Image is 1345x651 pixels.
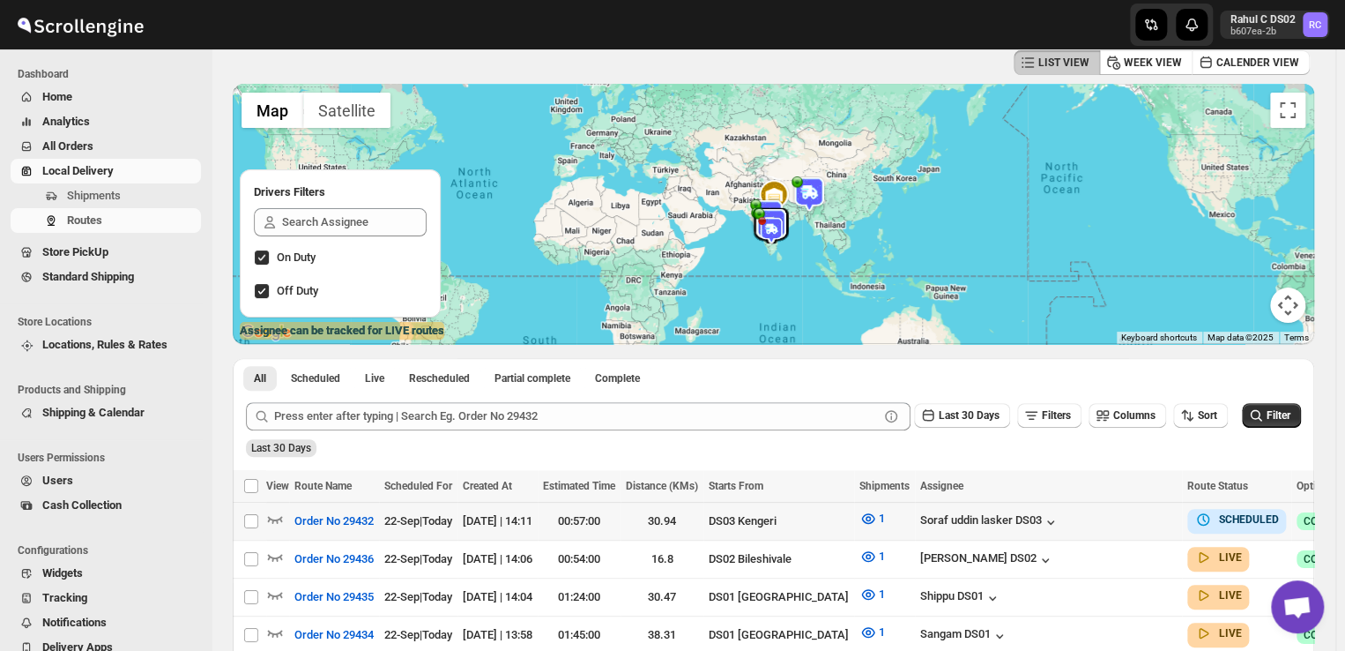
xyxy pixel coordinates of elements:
[42,338,167,351] span: Locations, Rules & Rates
[18,543,203,557] span: Configurations
[67,213,102,227] span: Routes
[1220,11,1329,39] button: User menu
[237,321,295,344] img: Google
[384,480,452,492] span: Scheduled For
[294,626,374,644] span: Order No 29434
[463,513,532,530] div: [DATE] | 14:11
[1113,409,1156,422] span: Columns
[463,480,512,492] span: Created At
[920,513,1059,531] button: Soraf uddin lasker DS03
[1194,587,1242,604] button: LIVE
[463,588,532,606] div: [DATE] | 14:04
[42,474,73,487] span: Users
[18,383,203,397] span: Products and Shipping
[463,626,532,644] div: [DATE] | 13:58
[284,545,384,573] button: Order No 29436
[879,587,885,601] span: 1
[384,514,452,528] span: 22-Sep | Today
[1099,50,1193,75] button: WEEK VIEW
[1267,409,1290,422] span: Filter
[1219,627,1242,640] b: LIVE
[920,480,963,492] span: Assignee
[1017,403,1081,428] button: Filters
[384,628,452,641] span: 22-Sep | Today
[709,480,763,492] span: Starts From
[251,442,311,454] span: Last 30 Days
[11,85,201,109] button: Home
[18,67,203,81] span: Dashboard
[1173,403,1228,428] button: Sort
[1219,551,1242,564] b: LIVE
[294,588,374,606] span: Order No 29435
[920,551,1054,569] button: [PERSON_NAME] DS02
[1089,403,1166,428] button: Columns
[914,403,1010,428] button: Last 30 Days
[42,406,145,419] span: Shipping & Calendar
[294,550,374,568] span: Order No 29436
[282,208,427,236] input: Search Assignee
[1216,56,1299,70] span: CALENDER VIEW
[42,164,114,177] span: Local Delivery
[1270,288,1305,323] button: Map camera controls
[266,480,289,492] span: View
[920,589,1001,607] button: Shippu DS01
[237,321,295,344] a: Open this area in Google Maps (opens a new window)
[1270,93,1305,128] button: Toggle fullscreen view
[939,409,999,422] span: Last 30 Days
[849,542,895,571] button: 1
[879,625,885,639] span: 1
[1309,19,1321,31] text: RC
[11,134,201,159] button: All Orders
[254,371,266,385] span: All
[18,451,203,465] span: Users Permissions
[879,550,885,563] span: 1
[11,468,201,493] button: Users
[42,245,108,258] span: Store PickUp
[11,586,201,610] button: Tracking
[11,183,201,208] button: Shipments
[294,480,352,492] span: Route Name
[849,505,895,533] button: 1
[709,588,849,606] div: DS01 [GEOGRAPHIC_DATA]
[1121,332,1197,344] button: Keyboard shortcuts
[277,284,318,297] span: Off Duty
[595,371,640,385] span: Complete
[42,616,107,629] span: Notifications
[626,626,698,644] div: 38.31
[1230,12,1296,26] p: Rahul C DS02
[1192,50,1310,75] button: CALENDER VIEW
[1242,403,1301,428] button: Filter
[920,627,1008,645] button: Sangam DS01
[384,590,452,603] span: 22-Sep | Today
[1198,409,1217,422] span: Sort
[626,550,698,568] div: 16.8
[254,183,427,201] h2: Drivers Filters
[284,621,384,649] button: Order No 29434
[1187,480,1248,492] span: Route Status
[1271,580,1324,633] div: Open chat
[303,93,390,128] button: Show satellite imagery
[543,513,615,530] div: 00:57:00
[284,583,384,611] button: Order No 29435
[709,626,849,644] div: DS01 [GEOGRAPHIC_DATA]
[1230,26,1296,37] p: b607ea-2b
[849,580,895,609] button: 1
[242,93,303,128] button: Show street map
[626,588,698,606] div: 30.47
[11,493,201,518] button: Cash Collection
[626,513,698,530] div: 30.94
[291,371,340,385] span: Scheduled
[1194,549,1242,566] button: LIVE
[365,371,384,385] span: Live
[626,480,698,492] span: Distance (KMs)
[294,513,374,530] span: Order No 29432
[1219,513,1279,526] b: SCHEDULED
[240,322,444,340] label: Assignee can be tracked for LIVE routes
[42,90,72,103] span: Home
[1038,56,1089,70] span: LIST VIEW
[11,610,201,635] button: Notifications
